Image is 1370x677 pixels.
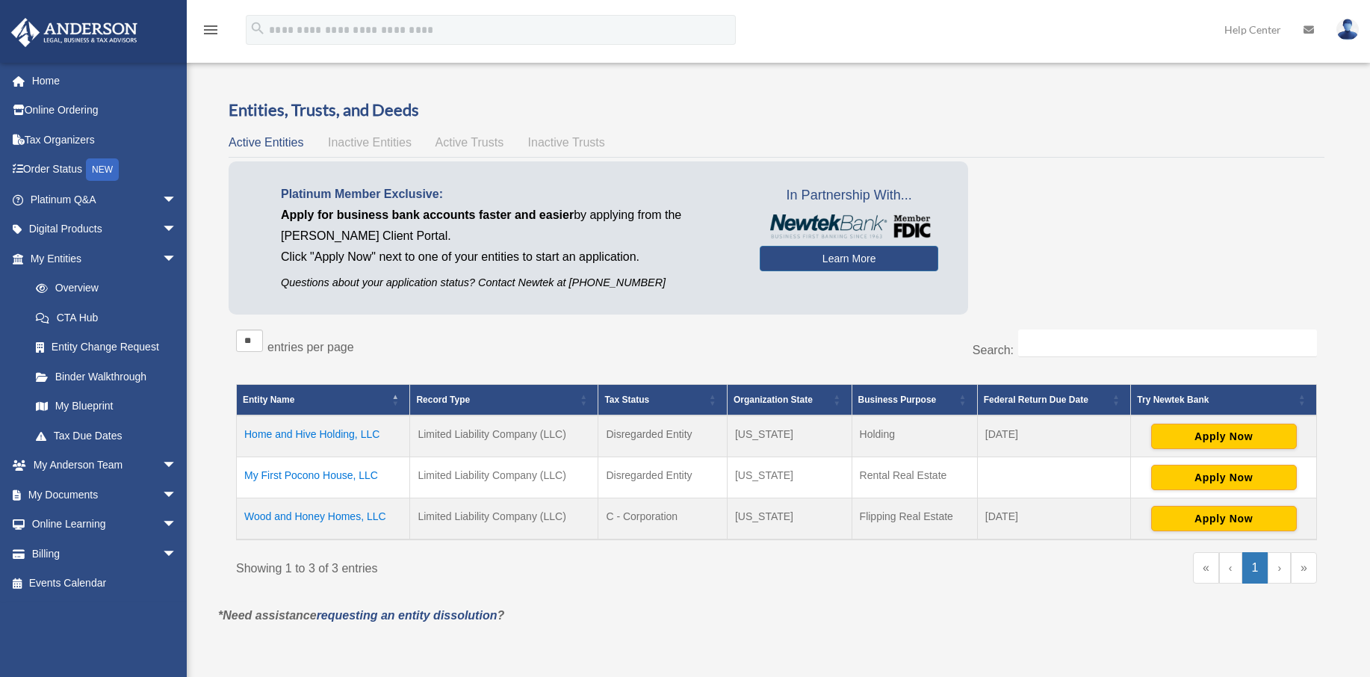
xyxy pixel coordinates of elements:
th: Try Newtek Bank : Activate to sort [1131,385,1317,416]
a: My Documentsarrow_drop_down [10,480,199,510]
a: requesting an entity dissolution [317,609,498,622]
td: Disregarded Entity [598,457,728,498]
a: Entity Change Request [21,333,192,362]
span: Active Trusts [436,136,504,149]
td: [DATE] [977,498,1131,540]
img: NewtekBankLogoSM.png [767,214,931,238]
div: Showing 1 to 3 of 3 entries [236,552,766,579]
span: arrow_drop_down [162,451,192,481]
a: Home [10,66,199,96]
span: Federal Return Due Date [984,395,1088,405]
i: menu [202,21,220,39]
label: entries per page [267,341,354,353]
span: Business Purpose [858,395,937,405]
td: [US_STATE] [727,415,852,457]
a: 1 [1242,552,1268,584]
span: Active Entities [229,136,303,149]
p: Questions about your application status? Contact Newtek at [PHONE_NUMBER] [281,273,737,292]
td: Flipping Real Estate [852,498,977,540]
i: search [249,20,266,37]
td: Home and Hive Holding, LLC [237,415,410,457]
td: [US_STATE] [727,498,852,540]
h3: Entities, Trusts, and Deeds [229,99,1324,122]
td: Wood and Honey Homes, LLC [237,498,410,540]
a: Order StatusNEW [10,155,199,185]
span: Inactive Entities [328,136,412,149]
span: arrow_drop_down [162,244,192,274]
span: arrow_drop_down [162,480,192,510]
span: Entity Name [243,395,294,405]
th: Federal Return Due Date: Activate to sort [977,385,1131,416]
span: Inactive Trusts [528,136,605,149]
span: Tax Status [604,395,649,405]
a: Billingarrow_drop_down [10,539,199,569]
td: Limited Liability Company (LLC) [410,457,598,498]
span: arrow_drop_down [162,185,192,215]
a: Overview [21,273,185,303]
td: C - Corporation [598,498,728,540]
td: Disregarded Entity [598,415,728,457]
th: Tax Status: Activate to sort [598,385,728,416]
span: arrow_drop_down [162,510,192,540]
td: Limited Liability Company (LLC) [410,415,598,457]
a: Online Learningarrow_drop_down [10,510,199,540]
td: Holding [852,415,977,457]
a: Learn More [760,246,938,271]
a: Binder Walkthrough [21,362,192,392]
button: Apply Now [1151,465,1297,490]
a: CTA Hub [21,303,192,333]
a: My Anderson Teamarrow_drop_down [10,451,199,480]
label: Search: [973,344,1014,356]
a: Last [1291,552,1317,584]
td: Limited Liability Company (LLC) [410,498,598,540]
span: Record Type [416,395,470,405]
button: Apply Now [1151,506,1297,531]
img: Anderson Advisors Platinum Portal [7,18,142,47]
a: Next [1268,552,1291,584]
a: My Entitiesarrow_drop_down [10,244,192,273]
span: arrow_drop_down [162,539,192,569]
span: Apply for business bank accounts faster and easier [281,208,574,221]
a: Digital Productsarrow_drop_down [10,214,199,244]
a: Platinum Q&Aarrow_drop_down [10,185,199,214]
th: Entity Name: Activate to invert sorting [237,385,410,416]
a: First [1193,552,1219,584]
div: NEW [86,158,119,181]
a: Previous [1219,552,1242,584]
em: *Need assistance ? [218,609,504,622]
th: Business Purpose: Activate to sort [852,385,977,416]
th: Organization State: Activate to sort [727,385,852,416]
div: Try Newtek Bank [1137,391,1294,409]
td: Rental Real Estate [852,457,977,498]
a: Events Calendar [10,569,199,599]
td: My First Pocono House, LLC [237,457,410,498]
img: User Pic [1336,19,1359,40]
p: Click "Apply Now" next to one of your entities to start an application. [281,247,737,268]
a: Tax Due Dates [21,421,192,451]
span: arrow_drop_down [162,214,192,245]
a: Online Ordering [10,96,199,126]
td: [US_STATE] [727,457,852,498]
span: In Partnership With... [760,184,938,208]
a: My Blueprint [21,392,192,421]
p: by applying from the [PERSON_NAME] Client Portal. [281,205,737,247]
td: [DATE] [977,415,1131,457]
span: Organization State [734,395,813,405]
button: Apply Now [1151,424,1297,449]
a: menu [202,26,220,39]
p: Platinum Member Exclusive: [281,184,737,205]
a: Tax Organizers [10,125,199,155]
th: Record Type: Activate to sort [410,385,598,416]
